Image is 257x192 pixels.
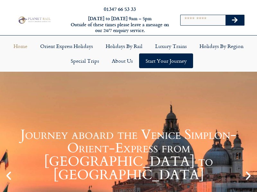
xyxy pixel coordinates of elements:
button: Search [226,15,244,25]
div: Next slide [243,170,254,181]
a: 01347 66 53 33 [104,5,136,12]
h1: Journey aboard the Venice Simplon-Orient-Express from [GEOGRAPHIC_DATA] to [GEOGRAPHIC_DATA] [16,128,241,182]
a: Home [7,39,34,53]
img: Planet Rail Train Holidays Logo [17,16,51,24]
a: Holidays by Rail [99,39,149,53]
a: Special Trips [64,53,105,68]
a: Luxury Trains [149,39,193,53]
div: Previous slide [3,170,14,181]
a: Orient Express Holidays [34,39,99,53]
h6: [DATE] to [DATE] 9am – 5pm Outside of these times please leave a message on our 24/7 enquiry serv... [70,16,170,34]
nav: Menu [3,39,254,68]
a: About Us [105,53,139,68]
a: Start your Journey [139,53,193,68]
a: Holidays by Region [193,39,250,53]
